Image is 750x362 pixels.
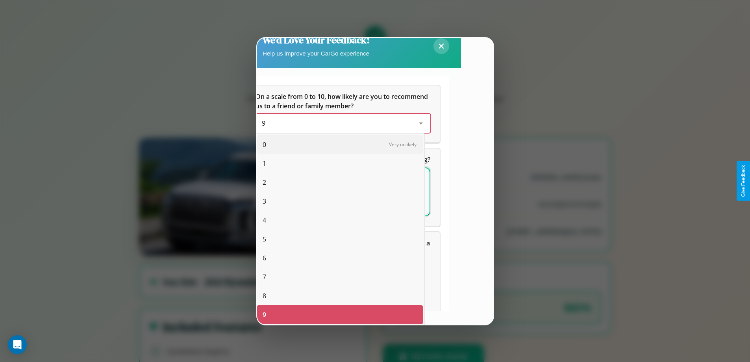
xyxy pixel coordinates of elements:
[257,305,423,324] div: 9
[263,272,266,282] span: 7
[741,165,746,197] div: Give Feedback
[257,267,423,286] div: 7
[257,286,423,305] div: 8
[8,335,27,354] div: Open Intercom Messenger
[256,92,430,110] span: On a scale from 0 to 10, how likely are you to recommend us to a friend or family member?
[246,85,440,142] div: On a scale from 0 to 10, how likely are you to recommend us to a friend or family member?
[256,92,430,111] h5: On a scale from 0 to 10, how likely are you to recommend us to a friend or family member?
[257,135,423,154] div: 0
[257,211,423,230] div: 4
[257,154,423,173] div: 1
[256,114,430,133] div: On a scale from 0 to 10, how likely are you to recommend us to a friend or family member?
[257,249,423,267] div: 6
[263,159,266,168] span: 1
[263,310,266,319] span: 9
[263,178,266,187] span: 2
[263,197,266,206] span: 3
[256,155,430,164] span: What can we do to make your experience more satisfying?
[263,215,266,225] span: 4
[257,192,423,211] div: 3
[263,253,266,263] span: 6
[263,291,266,301] span: 8
[263,234,266,244] span: 5
[257,230,423,249] div: 5
[257,173,423,192] div: 2
[263,48,370,59] p: Help us improve your CarGo experience
[256,239,431,257] span: Which of the following features do you value the most in a vehicle?
[257,324,423,343] div: 10
[263,33,370,46] h2: We'd Love Your Feedback!
[263,140,266,149] span: 0
[262,119,265,128] span: 9
[389,141,417,148] span: Very unlikely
